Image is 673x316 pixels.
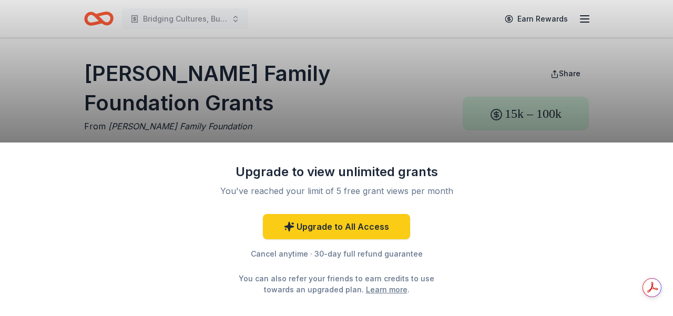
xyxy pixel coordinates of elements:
a: Upgrade to All Access [263,214,410,239]
div: You can also refer your friends to earn credits to use towards an upgraded plan. . [229,273,444,295]
a: Learn more [366,284,407,295]
div: Cancel anytime · 30-day full refund guarantee [200,248,473,260]
div: Upgrade to view unlimited grants [200,164,473,180]
div: You've reached your limit of 5 free grant views per month [212,185,461,197]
